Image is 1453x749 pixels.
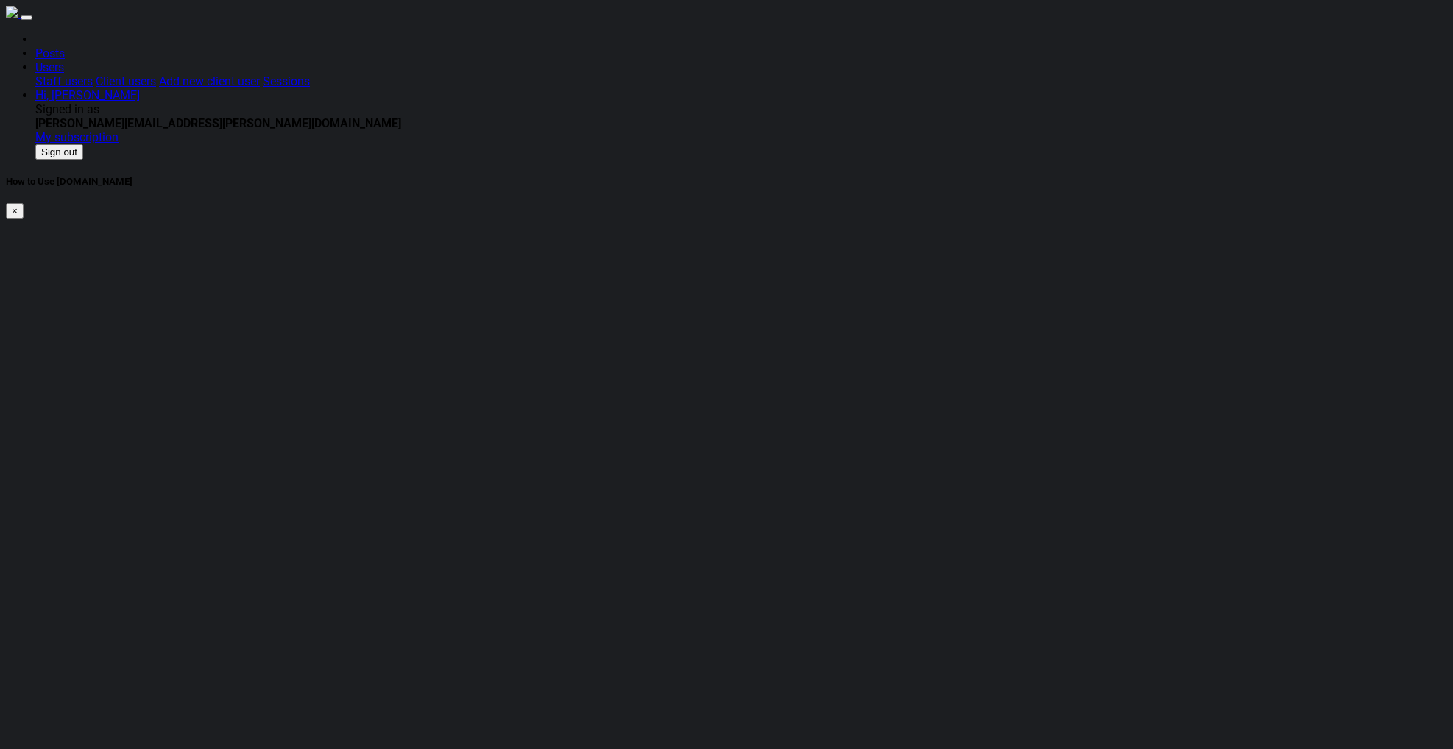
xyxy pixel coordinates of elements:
a: Users [35,60,64,74]
div: Users [35,102,1447,160]
h5: How to Use [DOMAIN_NAME] [6,176,1447,187]
b: [PERSON_NAME][EMAIL_ADDRESS][PERSON_NAME][DOMAIN_NAME] [35,116,401,130]
a: Add new client user [159,74,260,88]
img: sparktrade.png [6,6,18,18]
a: Sessions [263,74,310,88]
div: Users [35,74,1447,88]
button: Toggle navigation [21,15,32,20]
a: Client users [96,74,156,88]
span: × [12,205,18,216]
button: Sign out [35,144,83,160]
div: Signed in as [35,102,1447,130]
a: My subscription [35,130,119,144]
a: Hi, [PERSON_NAME] [35,88,140,102]
a: Staff users [35,74,93,88]
button: × [6,203,24,219]
a: Posts [35,46,65,60]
